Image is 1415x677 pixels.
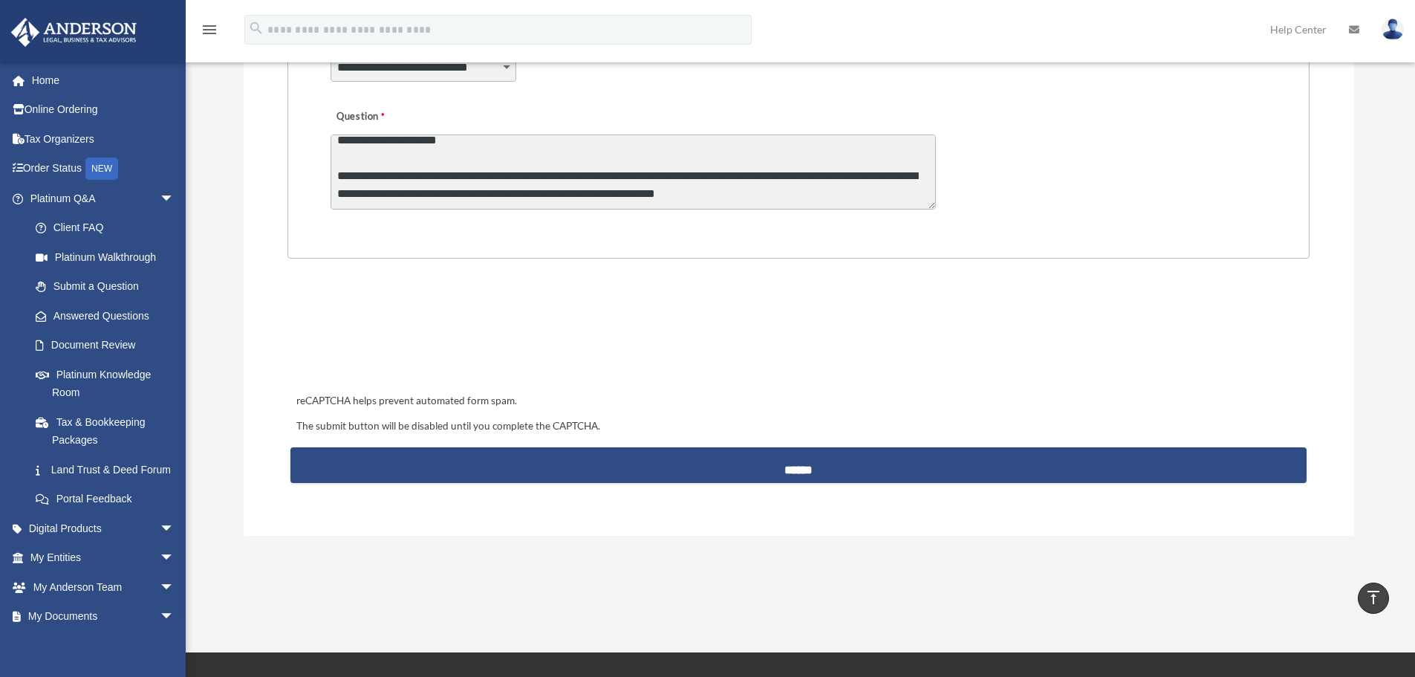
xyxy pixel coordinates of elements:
[21,331,197,360] a: Document Review
[21,360,197,407] a: Platinum Knowledge Room
[201,26,218,39] a: menu
[331,107,446,128] label: Question
[10,65,197,95] a: Home
[1382,19,1404,40] img: User Pic
[21,213,197,243] a: Client FAQ
[10,124,197,154] a: Tax Organizers
[21,301,197,331] a: Answered Questions
[201,21,218,39] i: menu
[21,242,197,272] a: Platinum Walkthrough
[21,407,197,455] a: Tax & Bookkeeping Packages
[160,602,189,632] span: arrow_drop_down
[160,514,189,544] span: arrow_drop_down
[290,418,1306,435] div: The submit button will be disabled until you complete the CAPTCHA.
[1358,583,1389,614] a: vertical_align_top
[160,543,189,574] span: arrow_drop_down
[10,572,197,602] a: My Anderson Teamarrow_drop_down
[292,305,518,363] iframe: reCAPTCHA
[10,154,197,184] a: Order StatusNEW
[7,18,141,47] img: Anderson Advisors Platinum Portal
[290,392,1306,410] div: reCAPTCHA helps prevent automated form spam.
[10,184,197,213] a: Platinum Q&Aarrow_drop_down
[10,602,197,632] a: My Documentsarrow_drop_down
[10,514,197,543] a: Digital Productsarrow_drop_down
[248,20,264,36] i: search
[10,95,197,125] a: Online Ordering
[85,158,118,180] div: NEW
[160,572,189,603] span: arrow_drop_down
[21,485,197,514] a: Portal Feedback
[10,543,197,573] a: My Entitiesarrow_drop_down
[160,184,189,214] span: arrow_drop_down
[21,272,189,302] a: Submit a Question
[21,455,197,485] a: Land Trust & Deed Forum
[1364,589,1382,606] i: vertical_align_top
